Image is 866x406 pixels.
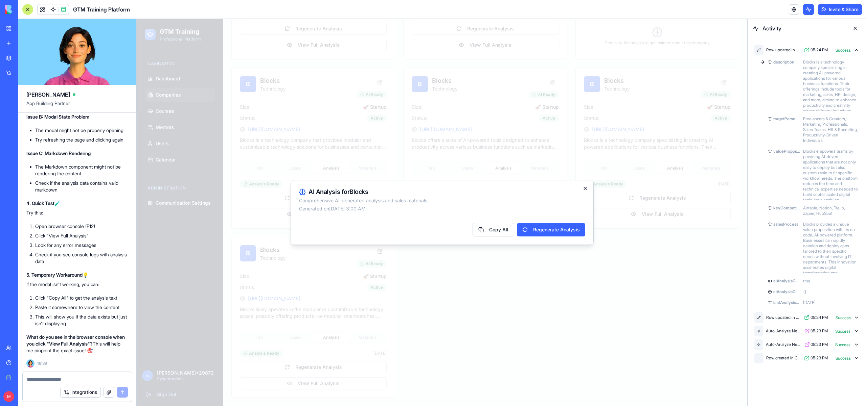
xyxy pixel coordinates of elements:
[35,136,128,143] li: Try refreshing the page and clicking again
[35,163,128,177] li: The Markdown component might not be rendering the content
[818,4,862,15] button: Invite & Share
[773,149,800,154] span: valueProposition
[26,209,128,216] p: Try this:
[35,295,128,301] li: Click "Copy All" to get the analysis text
[172,170,232,176] span: AI Analysis for Blocks
[773,116,800,122] span: targetPersonas
[766,355,801,361] div: Row created in Companies
[811,47,828,53] span: 05:24 PM
[803,289,806,295] span: {}
[773,289,800,295] span: aiAnalysisData
[811,342,828,347] span: 05:23 PM
[766,328,802,334] div: Auto-Analyze New Companies
[762,24,846,32] span: Activity
[773,59,794,65] span: description
[26,114,89,120] strong: Issue B: Modal State Problem
[26,150,91,156] strong: Issue C: Markdown Rendering
[35,180,128,193] li: Check if the analysis data contains valid markdown
[35,304,128,311] li: Paste it somewhere to view the content
[803,149,858,213] span: Blocks empowers teams by providing AI-driven applications that are not only easy to deploy but al...
[380,204,449,218] button: Regenerate Analysis
[35,232,128,239] li: Click "View Full Analysis"
[773,222,798,227] span: salesProcess
[803,300,816,305] span: [DATE]
[803,278,811,284] span: true
[336,204,378,218] button: Copy All
[73,5,130,14] h1: GTM Training Platform
[26,281,128,288] p: If the modal isn't working, you can:
[835,329,850,334] span: Success
[26,100,128,112] span: App Building Partner
[835,342,850,348] span: Success
[836,315,851,321] span: Success
[811,355,828,361] span: 05:23 PM
[35,223,128,230] li: Open browser console (F12)
[5,5,47,14] img: logo
[26,334,128,354] p: This will help me pinpoint the exact issue! 🎯
[26,359,35,367] img: Ella_00000_wcx2te.png
[162,178,449,193] p: Comprehensive AI-generated analysis and sales materials
[26,200,54,206] strong: 4. Quick Test
[773,278,800,284] span: aiAnalysisGenerated
[162,186,449,193] span: Generated on [DATE] 3:00 AM
[26,272,83,278] strong: 5. Temporary Workaround
[766,315,801,320] div: Row updated in Companies
[37,361,47,366] span: 18:39
[836,48,851,53] span: Success
[803,116,858,143] span: Freelancers & Creators, Marketing Professionals, Sales Teams, HR & Recruiting, Productivity-Drive...
[26,200,128,207] h3: 🧪
[803,222,858,297] span: Blocks provides a unique value proposition with its no-code, AI-powered platform. Businesses can ...
[766,47,801,53] div: Row updated in Companies
[26,334,125,347] strong: What do you see in the browser console when you click "View Full Analysis"?
[35,251,128,265] li: Check if you see console logs with analysis data
[766,342,802,347] div: Auto-Analyze New Companies
[773,300,800,305] span: lastAnalysisDate
[26,272,128,278] h3: 💡
[836,356,851,361] span: Success
[26,91,70,99] span: [PERSON_NAME]
[35,313,128,327] li: This will show you if the data exists but just isn't displaying
[811,315,828,320] span: 05:24 PM
[35,127,128,134] li: The modal might not be properly opening
[803,205,858,216] span: Airtable, Notion, Trello, Zapier, HubSpot
[773,205,800,211] span: keyCompetitors
[803,59,858,113] span: Blocks is a technology company specializing in creating AI-powered applications for various busin...
[60,387,101,398] button: Integrations
[35,242,128,249] li: Look for any error messages
[3,391,14,402] span: M
[811,328,828,334] span: 05:23 PM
